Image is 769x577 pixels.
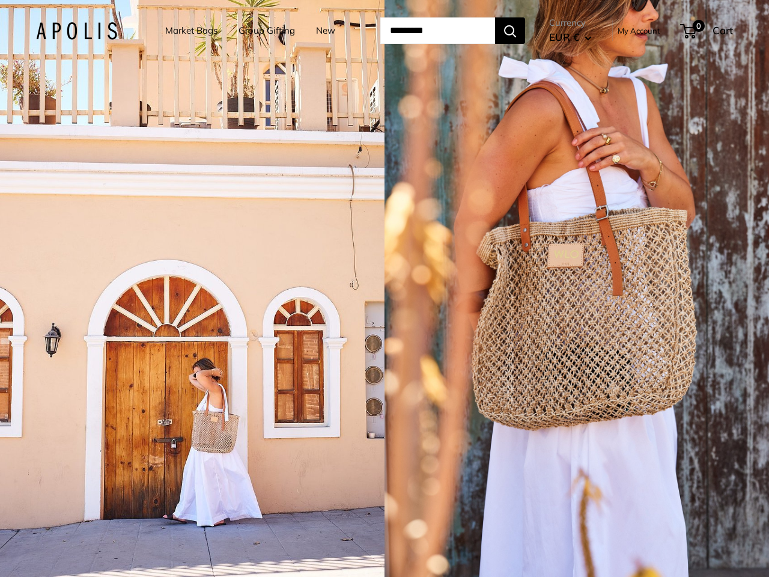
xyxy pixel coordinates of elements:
[549,28,592,47] button: EUR €
[36,22,117,40] img: Apolis
[239,22,295,39] a: Group Gifting
[495,17,525,44] button: Search
[693,20,705,32] span: 0
[380,17,495,44] input: Search...
[681,21,733,40] a: 0 Cart
[165,22,217,39] a: Market Bags
[549,14,592,31] span: Currency
[618,23,660,38] a: My Account
[316,22,335,39] a: New
[549,31,579,43] span: EUR €
[713,24,733,37] span: Cart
